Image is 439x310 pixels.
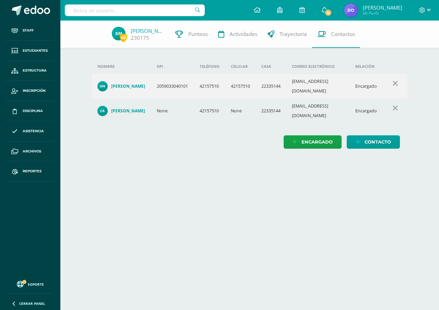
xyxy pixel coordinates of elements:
a: Trayectoria [262,21,312,48]
th: Relación [350,59,383,74]
span: Actividades [229,30,257,38]
a: Reportes [5,161,55,182]
a: Asistencia [5,121,55,141]
span: Punteos [188,30,208,38]
th: Casa [256,59,286,74]
a: Estructura [5,61,55,81]
span: 60 [120,33,127,42]
a: Contacto [347,135,400,149]
a: 230175 [131,34,149,41]
img: c2c143db05dd711f386ebe6dc07c9a2e.png [97,81,108,91]
img: db7e1f69875f6f984d99e8774b42656e.png [97,106,108,116]
span: Asistencia [23,128,44,134]
a: Inscripción [5,81,55,101]
span: Estudiantes [23,48,48,53]
a: Soporte [8,279,52,288]
td: None [225,99,256,123]
span: Staff [23,28,34,33]
a: Disciplina [5,101,55,121]
span: Encargado [301,136,333,148]
td: 22335144 [256,74,286,99]
h4: [PERSON_NAME] [111,108,145,114]
td: 42157510 [194,74,225,99]
img: 3e9753926996521decb31660265fc305.png [112,27,126,40]
td: 22335144 [256,99,286,123]
span: Mi Perfil [363,10,402,16]
th: Celular [225,59,256,74]
a: Actividades [213,21,262,48]
th: Nombre [92,59,151,74]
span: Disciplina [23,108,43,114]
span: Soporte [28,282,44,287]
span: [PERSON_NAME] [363,4,402,11]
td: 2059033040101 [151,74,194,99]
a: Encargado [284,135,342,149]
th: Teléfono [194,59,225,74]
h4: [PERSON_NAME] [111,84,145,89]
td: None [151,99,194,123]
span: 6 [324,9,332,16]
span: Reportes [23,169,41,174]
a: [PERSON_NAME] [97,81,146,91]
th: DPI [151,59,194,74]
a: [PERSON_NAME] [97,106,146,116]
span: Contactos [331,30,355,38]
td: [EMAIL_ADDRESS][DOMAIN_NAME] [286,74,350,99]
td: 42157510 [225,74,256,99]
span: Trayectoria [280,30,307,38]
span: Cerrar panel [19,301,45,306]
a: [PERSON_NAME] [131,27,165,34]
td: [EMAIL_ADDRESS][DOMAIN_NAME] [286,99,350,123]
td: Encargado [350,99,383,123]
input: Busca un usuario... [65,4,205,16]
span: Archivos [23,149,41,154]
span: Contacto [365,136,391,148]
a: Archivos [5,141,55,162]
img: 580415d45c0d8f7ad9595d428b689caf.png [344,3,358,17]
a: Staff [5,21,55,41]
a: Estudiantes [5,41,55,61]
a: Punteos [170,21,213,48]
td: Encargado [350,74,383,99]
td: 42157510 [194,99,225,123]
a: Contactos [312,21,360,48]
span: Inscripción [23,88,46,94]
span: Estructura [23,68,47,73]
th: Correo electrónico [286,59,350,74]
